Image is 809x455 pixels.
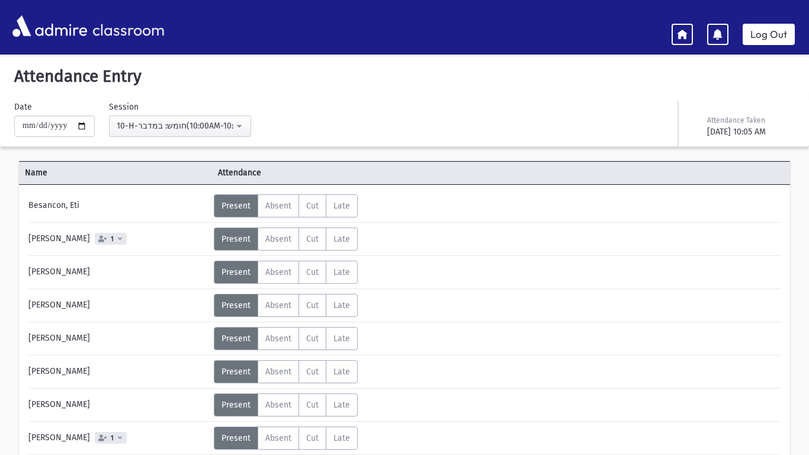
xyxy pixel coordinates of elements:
[214,327,358,350] div: AttTypes
[221,334,251,344] span: Present
[23,427,214,450] div: [PERSON_NAME]
[333,367,350,377] span: Late
[214,194,358,217] div: AttTypes
[306,433,319,443] span: Cut
[221,300,251,310] span: Present
[23,360,214,383] div: [PERSON_NAME]
[265,201,291,211] span: Absent
[23,294,214,317] div: [PERSON_NAME]
[265,300,291,310] span: Absent
[221,234,251,244] span: Present
[221,433,251,443] span: Present
[212,166,405,179] span: Attendance
[214,427,358,450] div: AttTypes
[109,101,139,113] label: Session
[306,400,319,410] span: Cut
[23,227,214,251] div: [PERSON_NAME]
[108,434,116,442] span: 1
[306,267,319,277] span: Cut
[707,126,792,138] div: [DATE] 10:05 AM
[221,367,251,377] span: Present
[265,334,291,344] span: Absent
[108,235,116,243] span: 1
[214,360,358,383] div: AttTypes
[265,267,291,277] span: Absent
[306,300,319,310] span: Cut
[23,393,214,416] div: [PERSON_NAME]
[214,261,358,284] div: AttTypes
[265,234,291,244] span: Absent
[23,261,214,284] div: [PERSON_NAME]
[333,300,350,310] span: Late
[333,334,350,344] span: Late
[306,367,319,377] span: Cut
[333,234,350,244] span: Late
[117,120,234,132] div: 10-H-חומש: במדבר(10:00AM-10:45AM)
[265,367,291,377] span: Absent
[23,194,214,217] div: Besancon, Eti
[306,201,319,211] span: Cut
[306,234,319,244] span: Cut
[306,334,319,344] span: Cut
[221,201,251,211] span: Present
[265,400,291,410] span: Absent
[214,227,358,251] div: AttTypes
[19,166,212,179] span: Name
[90,11,165,42] span: classroom
[333,400,350,410] span: Late
[14,101,32,113] label: Date
[265,433,291,443] span: Absent
[214,294,358,317] div: AttTypes
[707,115,792,126] div: Attendance Taken
[109,116,251,137] button: 10-H-חומש: במדבר(10:00AM-10:45AM)
[743,24,795,45] a: Log Out
[333,201,350,211] span: Late
[221,267,251,277] span: Present
[221,400,251,410] span: Present
[9,12,90,40] img: AdmirePro
[333,267,350,277] span: Late
[9,66,800,86] h5: Attendance Entry
[214,393,358,416] div: AttTypes
[23,327,214,350] div: [PERSON_NAME]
